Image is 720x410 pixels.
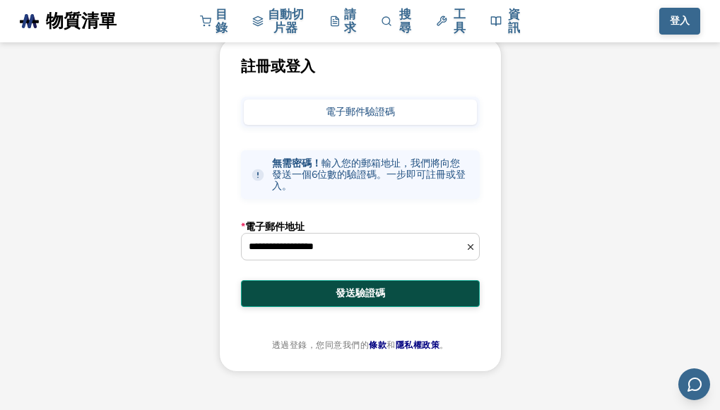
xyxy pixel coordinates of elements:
[396,339,440,351] a: 隱私權政策
[272,157,466,193] font: 輸入您的郵箱地址，我們將向您發送一個6位數的驗證碼。一步即可註冊或登入。
[272,157,321,170] font: 無需密碼！
[678,368,710,400] button: 透過電子郵件發送回饋
[244,100,477,125] button: 電子郵件驗證碼
[216,6,228,36] font: 目錄
[466,242,479,252] button: *電子郵件地址
[245,220,305,234] font: 電子郵件地址
[670,14,690,28] font: 登入
[241,56,315,76] font: 註冊或登入
[242,234,466,259] input: *電子郵件地址
[336,287,385,300] font: 發送驗證碼
[508,6,520,36] font: 資訊
[344,6,356,36] font: 請求
[369,339,386,351] a: 條款
[454,6,466,36] font: 工具
[386,339,396,351] font: 和
[399,6,411,36] font: 搜尋
[272,339,370,351] font: 透過登錄，您同意我們的
[659,8,700,35] button: 登入
[46,9,117,33] font: 物質清單
[268,6,304,36] font: 自動切片器
[439,339,449,351] font: 。
[326,105,395,119] font: 電子郵件驗證碼
[241,280,480,307] button: 發送驗證碼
